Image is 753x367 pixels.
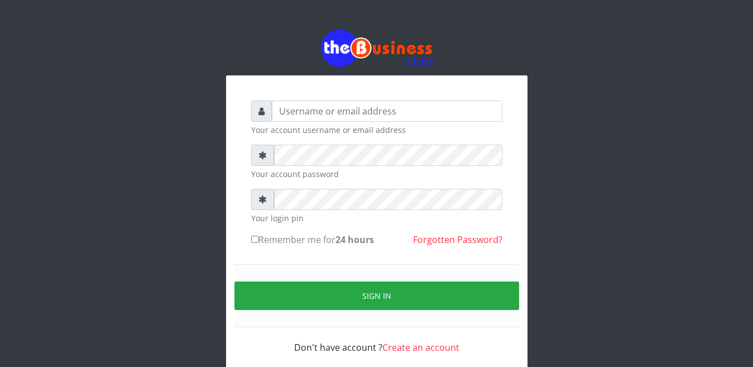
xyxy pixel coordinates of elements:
[272,101,502,122] input: Username or email address
[251,236,258,243] input: Remember me for24 hours
[251,212,502,224] small: Your login pin
[382,341,459,354] a: Create an account
[335,233,374,246] b: 24 hours
[251,124,502,136] small: Your account username or email address
[251,168,502,180] small: Your account password
[251,327,502,354] div: Don't have account ?
[234,282,519,310] button: Sign in
[413,233,502,246] a: Forgotten Password?
[251,233,374,246] label: Remember me for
